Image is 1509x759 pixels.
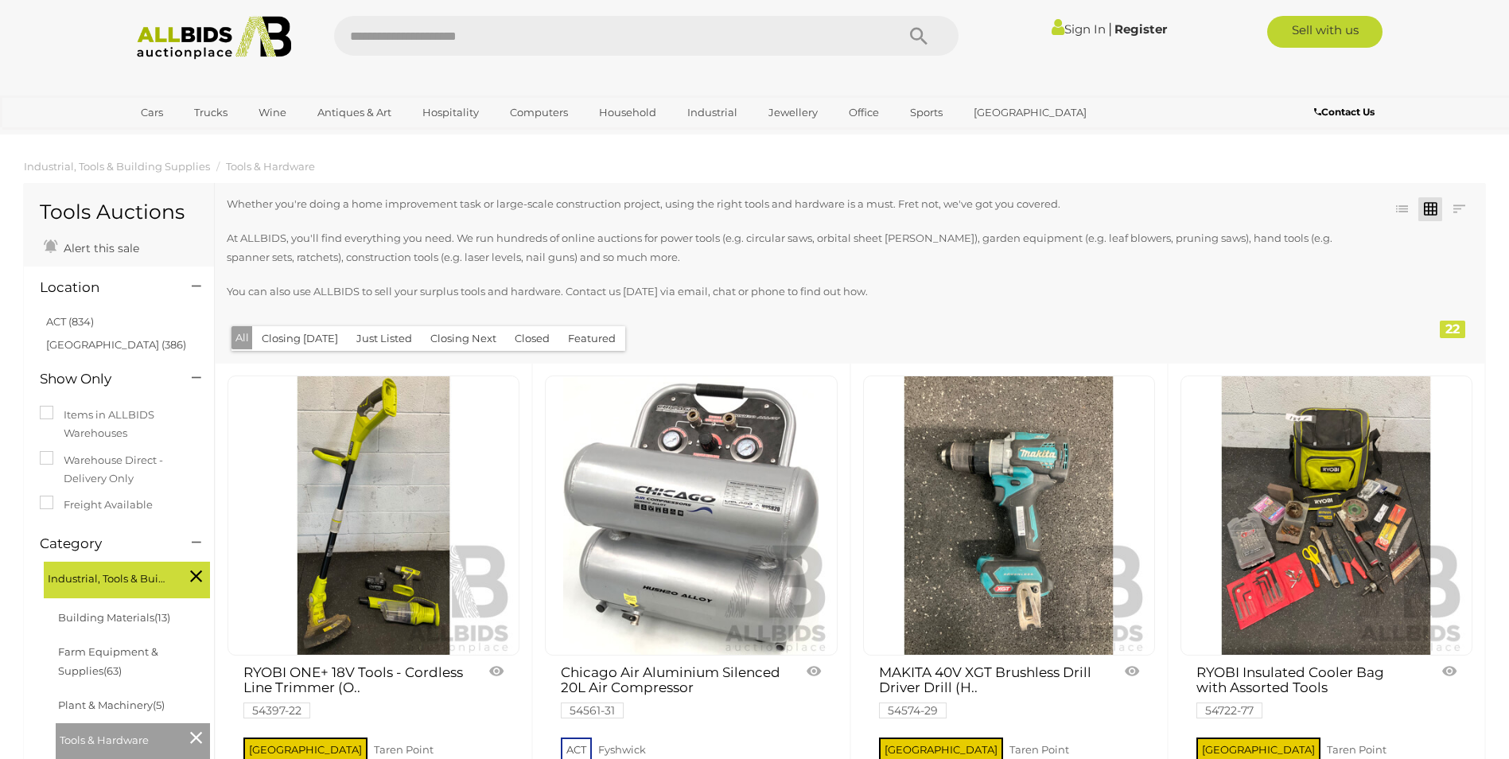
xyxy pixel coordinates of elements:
span: Alert this sale [60,241,139,255]
span: (63) [103,664,122,677]
h1: Tools Auctions [40,201,198,224]
span: (13) [154,611,170,624]
a: Industrial [677,99,748,126]
a: Jewellery [758,99,828,126]
a: Wine [248,99,297,126]
img: RYOBI Insulated Cooler Bag with Assorted Tools [1187,376,1465,655]
span: (5) [153,699,165,711]
h4: Show Only [40,372,168,387]
p: You can also use ALLBIDS to sell your surplus tools and hardware. Contact us [DATE] via email, ch... [227,282,1357,301]
a: Industrial, Tools & Building Supplies [24,160,210,173]
a: Office [838,99,889,126]
h4: Location [40,280,168,295]
span: | [1108,20,1112,37]
button: Closing Next [421,326,506,351]
div: 22 [1440,321,1465,338]
a: Household [589,99,667,126]
a: Contact Us [1314,103,1379,121]
a: ACT (834) [46,315,94,328]
a: Tools & Hardware [226,160,315,173]
button: Featured [558,326,625,351]
a: RYOBI Insulated Cooler Bag with Assorted Tools [1180,376,1472,656]
a: MAKITA 40V XGT Brushless Drill Driver Drill (H.. 54574-29 [879,665,1100,716]
img: RYOBI ONE+ 18V Tools - Cordless Line Trimmer (OLT1830), Hand Vacuum (R18HVP), Drill Driver (R18DD... [235,376,513,655]
a: Farm Equipment & Supplies(63) [58,645,158,676]
button: Closed [505,326,559,351]
label: Freight Available [40,496,153,514]
button: Just Listed [347,326,422,351]
a: Chicago Air Aluminium Silenced 20L Air Compressor 54561-31 [561,665,782,716]
img: MAKITA 40V XGT Brushless Drill Driver Drill (HP001G) Skinn Only - ORP $389 [869,376,1148,655]
a: RYOBI ONE+ 18V Tools - Cordless Line Trimmer (O.. 54397-22 [243,665,465,716]
a: RYOBI Insulated Cooler Bag with Assorted Tools 54722-77 [1196,665,1418,716]
span: Tools & Hardware [60,727,179,749]
a: Chicago Air Aluminium Silenced 20L Air Compressor [545,376,837,656]
label: Items in ALLBIDS Warehouses [40,406,198,443]
button: Search [879,16,959,56]
button: Closing [DATE] [252,326,348,351]
a: Sign In [1052,21,1106,37]
a: Plant & Machinery(5) [58,699,165,711]
img: Chicago Air Aluminium Silenced 20L Air Compressor [552,376,830,655]
p: At ALLBIDS, you'll find everything you need. We run hundreds of online auctions for power tools (... [227,229,1357,267]
a: [GEOGRAPHIC_DATA] (386) [46,338,186,351]
a: Computers [500,99,578,126]
span: Industrial, Tools & Building Supplies [48,566,167,588]
a: Antiques & Art [307,99,402,126]
a: Sell with us [1267,16,1383,48]
label: Warehouse Direct - Delivery Only [40,451,198,488]
a: Register [1114,21,1167,37]
a: Sports [900,99,953,126]
button: All [231,326,253,349]
a: RYOBI ONE+ 18V Tools - Cordless Line Trimmer (OLT1830), Hand Vacuum (R18HVP), Drill Driver (R18DD... [228,376,519,656]
a: Cars [130,99,173,126]
h4: Category [40,536,168,551]
a: Alert this sale [40,235,143,259]
img: Allbids.com.au [128,16,301,60]
b: Contact Us [1314,106,1375,118]
p: Whether you're doing a home improvement task or large-scale construction project, using the right... [227,195,1357,213]
a: [GEOGRAPHIC_DATA] [963,99,1097,126]
a: Hospitality [412,99,489,126]
a: MAKITA 40V XGT Brushless Drill Driver Drill (HP001G) Skinn Only - ORP $389 [863,376,1155,656]
a: Building Materials(13) [58,611,170,624]
a: Trucks [184,99,238,126]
